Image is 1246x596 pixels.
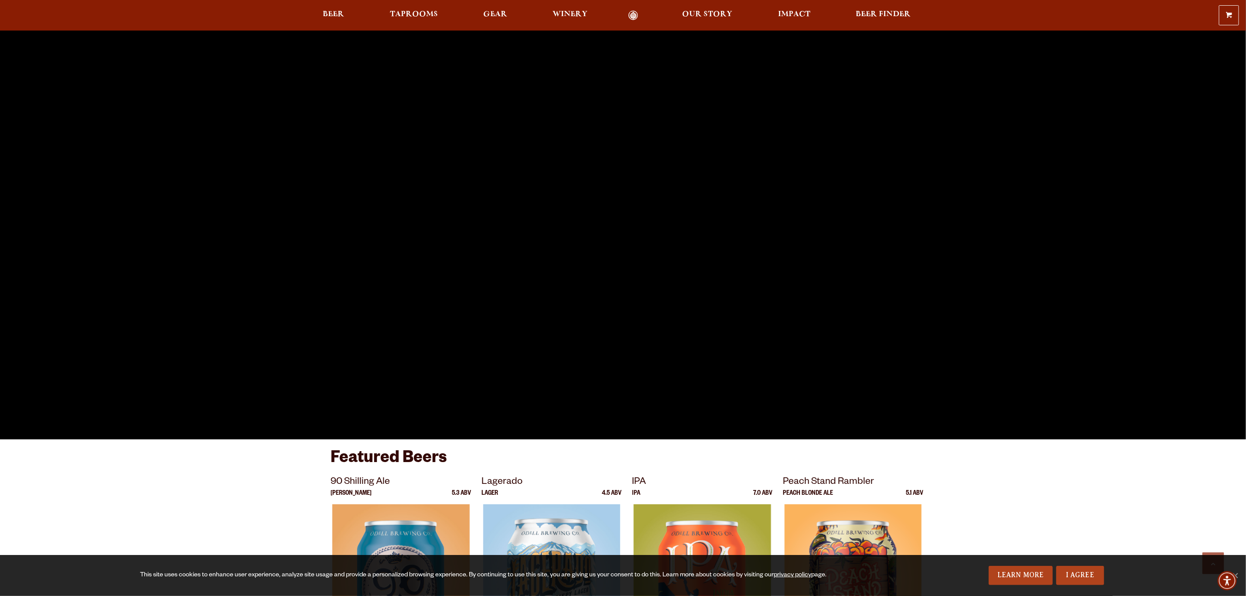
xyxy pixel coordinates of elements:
[906,490,923,504] p: 5.1 ABV
[856,11,911,18] span: Beer Finder
[483,11,507,18] span: Gear
[632,490,641,504] p: IPA
[632,475,773,490] p: IPA
[778,11,810,18] span: Impact
[331,490,372,504] p: [PERSON_NAME]
[384,10,444,21] a: Taprooms
[774,572,811,579] a: privacy policy
[481,475,622,490] p: Lagerado
[783,490,833,504] p: Peach Blonde Ale
[452,490,471,504] p: 5.3 ABV
[323,11,345,18] span: Beer
[390,11,438,18] span: Taprooms
[331,475,471,490] p: 90 Shilling Ale
[331,448,915,475] h3: Featured Beers
[140,571,861,580] div: This site uses cookies to enhance user experience, analyze site usage and provide a personalized ...
[553,11,588,18] span: Winery
[602,490,622,504] p: 4.5 ABV
[1202,552,1224,574] a: Scroll to top
[1056,566,1104,585] a: I Agree
[850,10,916,21] a: Beer Finder
[1218,571,1237,590] div: Accessibility Menu
[989,566,1053,585] a: Learn More
[753,490,772,504] p: 7.0 ABV
[677,10,738,21] a: Our Story
[617,10,650,21] a: Odell Home
[683,11,733,18] span: Our Story
[547,10,594,21] a: Winery
[478,10,513,21] a: Gear
[481,490,498,504] p: Lager
[772,10,816,21] a: Impact
[317,10,350,21] a: Beer
[783,475,923,490] p: Peach Stand Rambler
